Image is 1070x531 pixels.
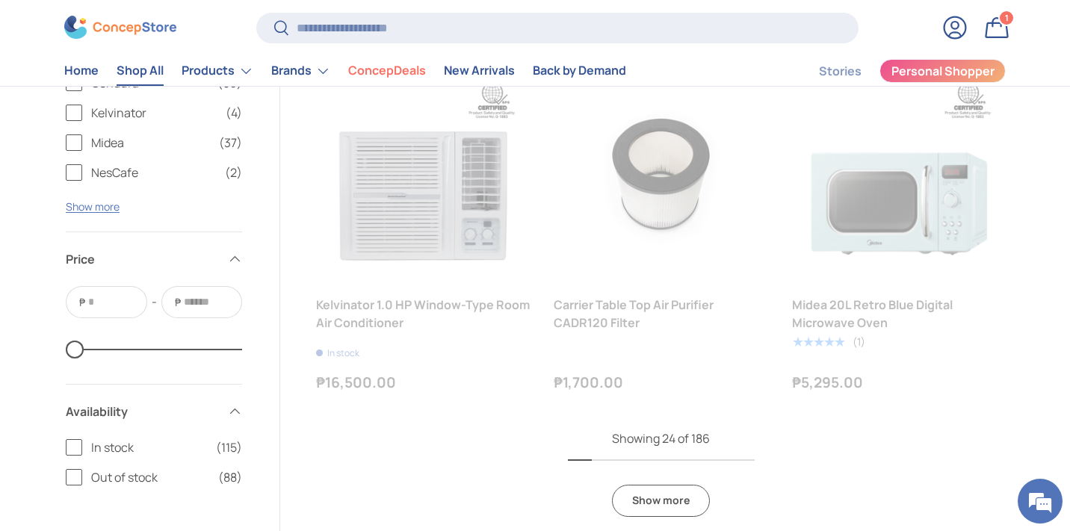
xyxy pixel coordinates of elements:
a: Back by Demand [533,57,626,86]
span: (4) [226,104,242,122]
span: ₱ [78,294,87,310]
span: NesCafe [91,164,216,181]
span: Availability [66,403,218,421]
summary: Brands [262,56,339,86]
span: Showing 24 of 186 [612,430,710,447]
a: New Arrivals [444,57,515,86]
nav: Pagination [316,429,1006,517]
summary: Price [66,232,242,286]
a: Show more [612,485,710,517]
span: (37) [219,134,242,152]
span: ₱ [173,294,182,310]
a: Personal Shopper [879,59,1006,83]
span: (88) [218,469,242,487]
nav: Secondary [783,56,1006,86]
summary: Availability [66,385,242,439]
span: In stock [91,439,207,457]
a: Home [64,57,99,86]
span: (115) [216,439,242,457]
span: - [152,294,157,311]
a: Shop All [117,57,164,86]
span: Personal Shopper [891,66,995,78]
span: Out of stock [91,469,209,487]
span: Midea [91,134,210,152]
img: ConcepStore [64,16,176,40]
a: ConcepDeals [348,57,426,86]
summary: Products [173,56,262,86]
span: 1 [1005,13,1009,24]
a: Stories [819,57,862,86]
nav: Primary [64,56,626,86]
span: (2) [225,164,242,181]
span: Price [66,250,218,268]
span: Kelvinator [91,104,217,122]
button: Show more [66,199,120,214]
